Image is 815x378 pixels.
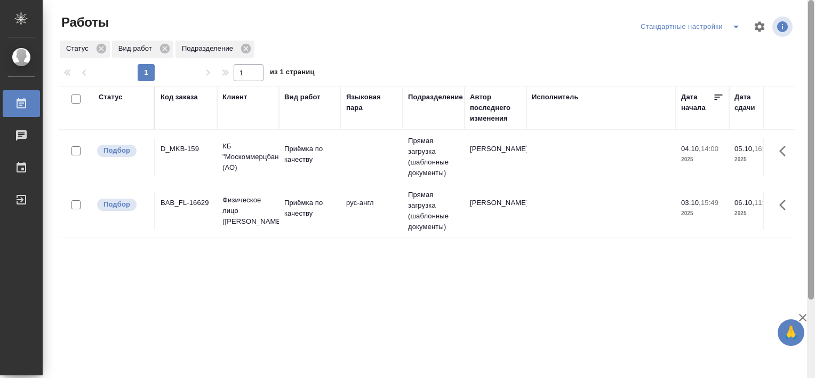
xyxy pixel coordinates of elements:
[734,208,777,219] p: 2025
[747,14,772,40] span: Настроить таблицу
[346,92,397,113] div: Языковая пара
[772,17,795,37] span: Посмотреть информацию
[60,41,110,58] div: Статус
[638,18,747,35] div: split button
[408,92,463,103] div: Подразделение
[284,92,321,103] div: Вид работ
[118,43,156,54] p: Вид работ
[470,92,521,124] div: Автор последнего изменения
[734,199,754,207] p: 06.10,
[161,144,212,154] div: D_MKB-159
[403,130,465,184] td: Прямая загрузка (шаблонные документы)
[112,41,173,58] div: Вид работ
[222,92,247,103] div: Клиент
[532,92,579,103] div: Исполнитель
[734,154,777,165] p: 2025
[681,92,713,113] div: Дата начала
[782,321,800,344] span: 🙏
[403,184,465,238] td: Прямая загрузка (шаблонные документы)
[681,199,701,207] p: 03.10,
[96,198,149,212] div: Можно подбирать исполнителей
[284,198,335,219] p: Приёмка по качеству
[161,198,212,208] div: BAB_FL-16629
[103,199,130,210] p: Подбор
[182,43,237,54] p: Подразделение
[284,144,335,165] p: Приёмка по качеству
[734,145,754,153] p: 05.10,
[681,154,724,165] p: 2025
[270,66,315,81] span: из 1 страниц
[754,199,772,207] p: 11:00
[99,92,123,103] div: Статус
[341,192,403,230] td: рус-англ
[681,208,724,219] p: 2025
[103,145,130,156] p: Подбор
[59,14,109,31] span: Работы
[96,144,149,158] div: Можно подбирать исполнителей
[778,319,804,346] button: 🙏
[222,195,274,227] p: Физическое лицо ([PERSON_NAME])
[161,92,198,103] div: Код заказа
[773,138,798,164] button: Здесь прячутся важные кнопки
[681,145,701,153] p: 04.10,
[222,141,274,173] p: КБ "Москоммерцбанк" (АО)
[754,145,772,153] p: 16:00
[175,41,254,58] div: Подразделение
[701,199,718,207] p: 15:49
[465,138,526,176] td: [PERSON_NAME]
[701,145,718,153] p: 14:00
[465,192,526,230] td: [PERSON_NAME]
[734,92,766,113] div: Дата сдачи
[66,43,92,54] p: Статус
